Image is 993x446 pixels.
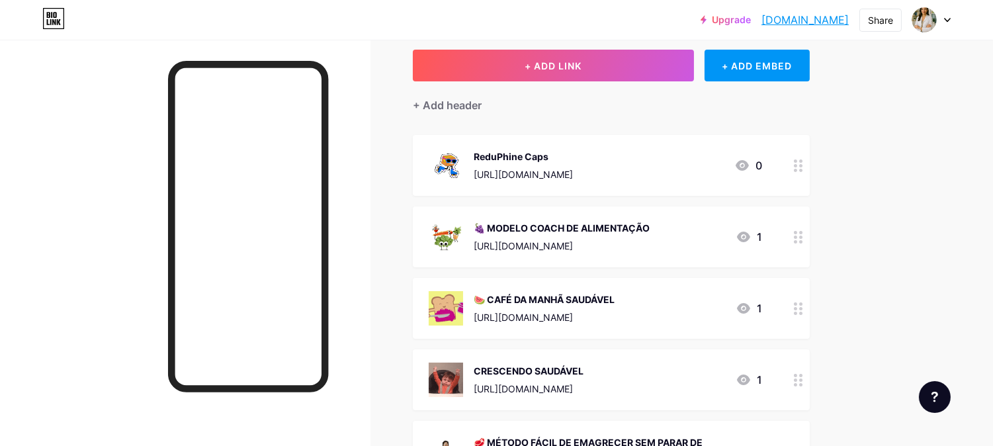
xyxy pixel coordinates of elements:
div: [URL][DOMAIN_NAME] [474,239,650,253]
div: Share [868,13,893,27]
img: 🍇 MODELO COACH DE ALIMENTAÇÃO [429,220,463,254]
div: 0 [734,157,762,173]
div: 🍉 CAFÉ DA MANHÃ SAUDÁVEL [474,292,615,306]
a: Upgrade [701,15,751,25]
div: 1 [736,229,762,245]
img: ReduPhine Caps [429,148,463,183]
div: + Add header [413,97,482,113]
img: CRESCENDO SAUDÁVEL [429,363,463,397]
span: + ADD LINK [525,60,582,71]
div: [URL][DOMAIN_NAME] [474,310,615,324]
div: [URL][DOMAIN_NAME] [474,382,583,396]
a: [DOMAIN_NAME] [761,12,849,28]
div: CRESCENDO SAUDÁVEL [474,364,583,378]
div: + ADD EMBED [705,50,810,81]
button: + ADD LINK [413,50,694,81]
div: 🍇 MODELO COACH DE ALIMENTAÇÃO [474,221,650,235]
div: [URL][DOMAIN_NAME] [474,167,573,181]
div: 1 [736,300,762,316]
img: 🍉 CAFÉ DA MANHÃ SAUDÁVEL [429,291,463,326]
div: 1 [736,372,762,388]
div: ReduPhine Caps [474,150,573,163]
img: so pra anuncios [912,7,937,32]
